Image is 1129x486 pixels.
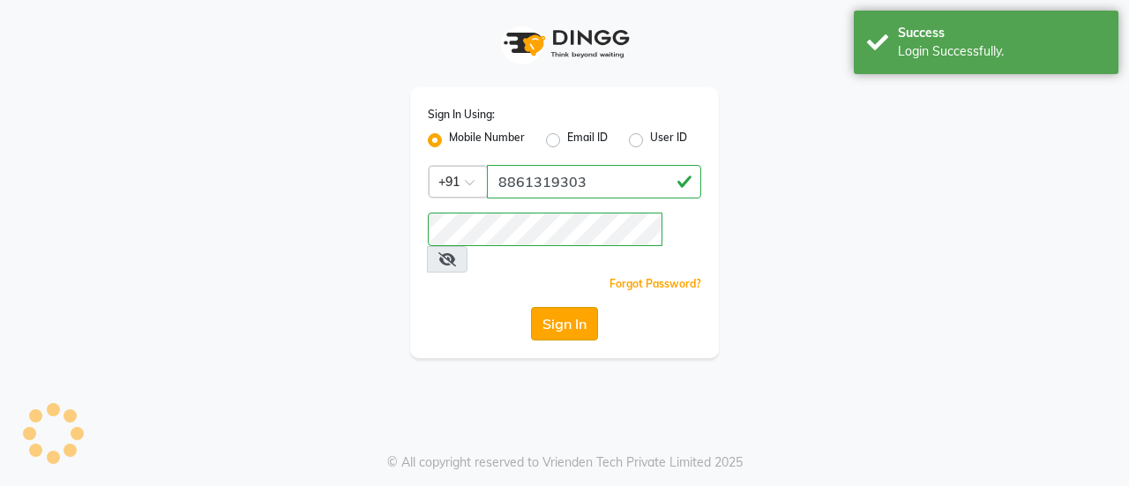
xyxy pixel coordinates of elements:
[650,130,687,151] label: User ID
[428,213,662,246] input: Username
[609,277,701,290] a: Forgot Password?
[898,42,1105,61] div: Login Successfully.
[898,24,1105,42] div: Success
[449,130,525,151] label: Mobile Number
[494,18,635,70] img: logo1.svg
[531,307,598,340] button: Sign In
[487,165,701,198] input: Username
[567,130,608,151] label: Email ID
[428,107,495,123] label: Sign In Using:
